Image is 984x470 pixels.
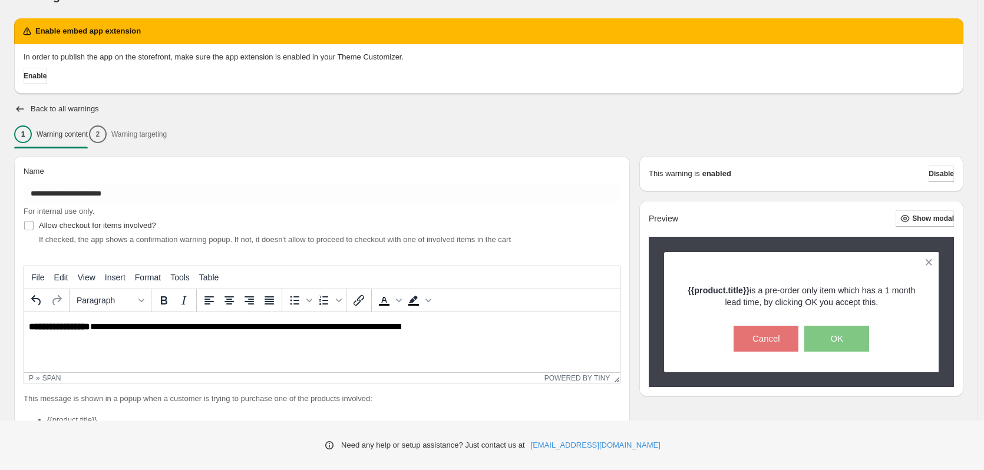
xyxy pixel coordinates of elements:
[31,104,99,114] h2: Back to all warnings
[374,290,404,310] div: Text color
[239,290,259,310] button: Align right
[531,439,661,451] a: [EMAIL_ADDRESS][DOMAIN_NAME]
[14,125,32,143] div: 1
[929,169,954,178] span: Disable
[36,374,40,382] div: »
[27,290,47,310] button: Undo
[199,290,219,310] button: Align left
[29,374,34,382] div: p
[47,414,620,426] li: {{product.title}}
[688,286,749,295] strong: {{product.title}}
[912,214,954,223] span: Show modal
[259,290,279,310] button: Justify
[404,290,433,310] div: Background color
[219,290,239,310] button: Align center
[24,393,620,405] p: This message is shown in a popup when a customer is trying to purchase one of the products involved:
[685,284,919,308] p: is a pre-order only item which has a 1 month lead time, by clicking OK you accept this.
[35,25,141,37] h2: Enable embed app extension
[702,168,731,180] strong: enabled
[135,273,161,282] span: Format
[314,290,344,310] div: Numbered list
[929,166,954,182] button: Disable
[610,373,620,383] div: Resize
[37,130,88,139] p: Warning content
[24,207,94,216] span: For internal use only.
[649,168,700,180] p: This warning is
[349,290,369,310] button: Insert/edit link
[285,290,314,310] div: Bullet list
[174,290,194,310] button: Italic
[24,71,47,81] span: Enable
[47,290,67,310] button: Redo
[14,122,88,147] button: 1Warning content
[896,210,954,227] button: Show modal
[72,290,148,310] button: Formats
[734,326,798,352] button: Cancel
[199,273,219,282] span: Table
[154,290,174,310] button: Bold
[24,68,47,84] button: Enable
[24,167,44,176] span: Name
[544,374,610,382] a: Powered by Tiny
[24,51,954,63] p: In order to publish the app on the storefront, make sure the app extension is enabled in your The...
[649,214,678,224] h2: Preview
[170,273,190,282] span: Tools
[105,273,126,282] span: Insert
[42,374,61,382] div: span
[39,221,156,230] span: Allow checkout for items involved?
[24,312,620,372] iframe: Rich Text Area
[39,235,511,244] span: If checked, the app shows a confirmation warning popup. If not, it doesn't allow to proceed to ch...
[77,296,134,305] span: Paragraph
[804,326,869,352] button: OK
[31,273,45,282] span: File
[54,273,68,282] span: Edit
[78,273,95,282] span: View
